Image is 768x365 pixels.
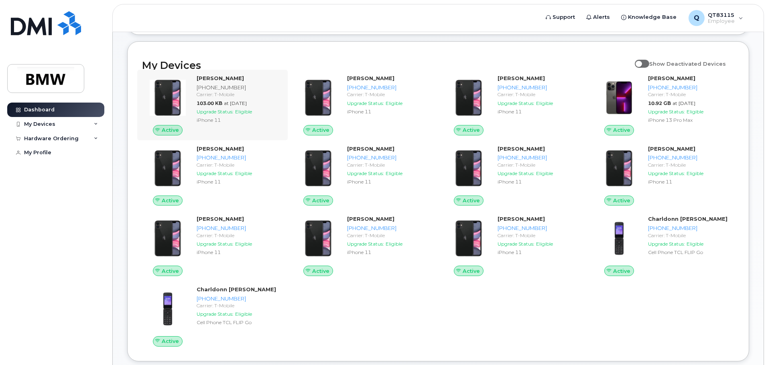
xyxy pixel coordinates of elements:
[498,75,545,81] strong: [PERSON_NAME]
[197,100,222,106] span: 103.00 KB
[498,178,581,185] div: iPhone 11
[733,330,762,359] iframe: Messenger Launcher
[197,84,280,91] div: [PHONE_NUMBER]
[648,100,671,106] span: 10.92 GB
[498,216,545,222] strong: [PERSON_NAME]
[197,295,280,302] div: [PHONE_NUMBER]
[498,224,581,232] div: [PHONE_NUMBER]
[347,108,430,115] div: iPhone 11
[197,161,280,168] div: Carrier: T-Mobile
[449,149,488,188] img: iPhone_11.jpg
[162,126,179,134] span: Active
[197,249,280,256] div: iPhone 11
[293,75,433,135] a: Active[PERSON_NAME][PHONE_NUMBER]Carrier: T-MobileUpgrade Status:EligibleiPhone 11
[142,75,283,135] a: Active[PERSON_NAME][PHONE_NUMBER]Carrier: T-Mobile103.00 KBat [DATE]Upgrade Status:EligibleiPhone 11
[593,75,734,135] a: Active[PERSON_NAME][PHONE_NUMBER]Carrier: T-Mobile10.92 GBat [DATE]Upgrade Status:EligibleiPhone ...
[347,145,394,152] strong: [PERSON_NAME]
[235,311,252,317] span: Eligible
[498,232,581,239] div: Carrier: T-Mobile
[162,267,179,275] span: Active
[540,9,581,25] a: Support
[648,117,731,123] div: iPhone 13 Pro Max
[536,170,553,176] span: Eligible
[142,145,283,206] a: Active[PERSON_NAME][PHONE_NUMBER]Carrier: T-MobileUpgrade Status:EligibleiPhone 11
[312,197,329,204] span: Active
[536,100,553,106] span: Eligible
[498,100,534,106] span: Upgrade Status:
[142,59,631,71] h2: My Devices
[235,241,252,247] span: Eligible
[347,232,430,239] div: Carrier: T-Mobile
[347,216,394,222] strong: [PERSON_NAME]
[197,302,280,309] div: Carrier: T-Mobile
[443,145,584,206] a: Active[PERSON_NAME][PHONE_NUMBER]Carrier: T-MobileUpgrade Status:EligibleiPhone 11
[312,126,329,134] span: Active
[648,154,731,161] div: [PHONE_NUMBER]
[293,215,433,276] a: Active[PERSON_NAME][PHONE_NUMBER]Carrier: T-MobileUpgrade Status:EligibleiPhone 11
[197,117,280,123] div: iPhone 11
[197,145,244,152] strong: [PERSON_NAME]
[648,91,731,98] div: Carrier: T-Mobile
[224,100,247,106] span: at [DATE]
[683,10,749,26] div: QT83115
[648,161,731,168] div: Carrier: T-Mobile
[386,100,402,106] span: Eligible
[498,241,534,247] span: Upgrade Status:
[142,286,283,347] a: ActiveCharldonn [PERSON_NAME][PHONE_NUMBER]Carrier: T-MobileUpgrade Status:EligibleCell Phone TCL...
[235,109,252,115] span: Eligible
[197,311,234,317] span: Upgrade Status:
[197,178,280,185] div: iPhone 11
[197,286,276,292] strong: Charldonn [PERSON_NAME]
[581,9,616,25] a: Alerts
[197,75,244,81] strong: [PERSON_NAME]
[628,13,677,21] span: Knowledge Base
[536,241,553,247] span: Eligible
[648,232,731,239] div: Carrier: T-Mobile
[463,197,480,204] span: Active
[443,75,584,135] a: Active[PERSON_NAME][PHONE_NUMBER]Carrier: T-MobileUpgrade Status:EligibleiPhone 11
[613,267,630,275] span: Active
[148,290,187,328] img: TCL-FLIP-Go-Midnight-Blue-frontimage.png
[687,241,703,247] span: Eligible
[648,84,731,91] div: [PHONE_NUMBER]
[142,215,283,276] a: Active[PERSON_NAME][PHONE_NUMBER]Carrier: T-MobileUpgrade Status:EligibleiPhone 11
[498,145,545,152] strong: [PERSON_NAME]
[648,216,727,222] strong: Charldonn [PERSON_NAME]
[498,161,581,168] div: Carrier: T-Mobile
[673,100,695,106] span: at [DATE]
[593,13,610,21] span: Alerts
[197,216,244,222] strong: [PERSON_NAME]
[347,170,384,176] span: Upgrade Status:
[197,319,280,326] div: Cell Phone TCL FLIP Go
[498,91,581,98] div: Carrier: T-Mobile
[162,197,179,204] span: Active
[347,241,384,247] span: Upgrade Status:
[616,9,682,25] a: Knowledge Base
[635,56,641,63] input: Show Deactivated Devices
[648,241,685,247] span: Upgrade Status:
[148,79,187,117] img: iPhone_11.jpg
[687,170,703,176] span: Eligible
[299,79,337,117] img: iPhone_11.jpg
[347,100,384,106] span: Upgrade Status:
[347,154,430,161] div: [PHONE_NUMBER]
[386,170,402,176] span: Eligible
[197,224,280,232] div: [PHONE_NUMBER]
[687,109,703,115] span: Eligible
[449,219,488,258] img: iPhone_11.jpg
[648,224,731,232] div: [PHONE_NUMBER]
[299,149,337,188] img: iPhone_11.jpg
[197,109,234,115] span: Upgrade Status:
[694,13,699,23] span: Q
[443,215,584,276] a: Active[PERSON_NAME][PHONE_NUMBER]Carrier: T-MobileUpgrade Status:EligibleiPhone 11
[648,170,685,176] span: Upgrade Status:
[463,126,480,134] span: Active
[347,75,394,81] strong: [PERSON_NAME]
[197,170,234,176] span: Upgrade Status:
[498,170,534,176] span: Upgrade Status:
[293,145,433,206] a: Active[PERSON_NAME][PHONE_NUMBER]Carrier: T-MobileUpgrade Status:EligibleiPhone 11
[347,84,430,91] div: [PHONE_NUMBER]
[649,60,726,67] span: Show Deactivated Devices
[197,241,234,247] span: Upgrade Status:
[347,161,430,168] div: Carrier: T-Mobile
